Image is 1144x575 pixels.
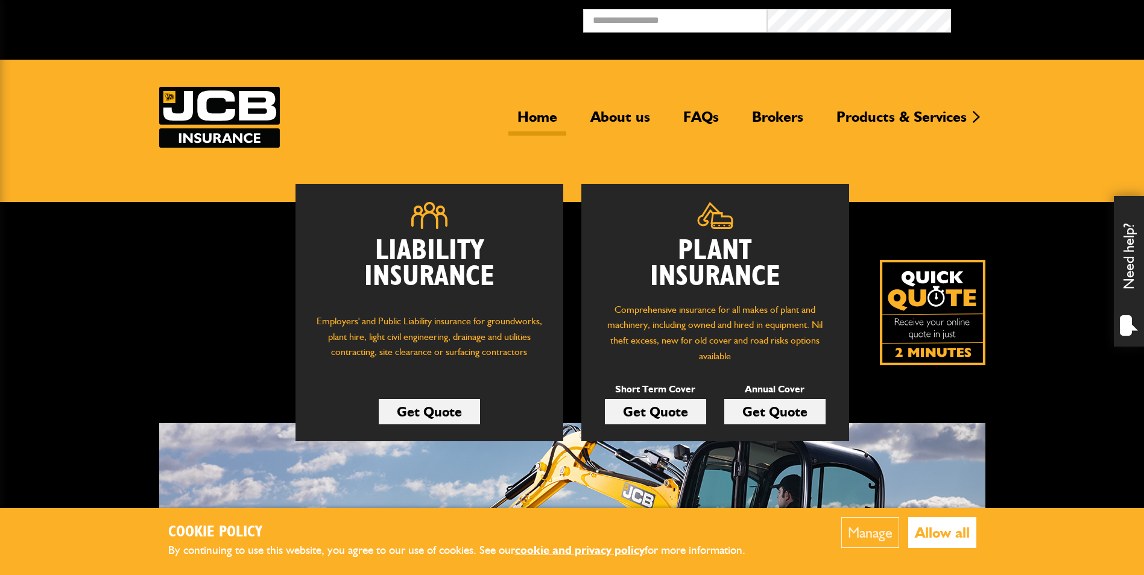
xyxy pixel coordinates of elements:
a: cookie and privacy policy [515,543,645,557]
img: Quick Quote [880,260,985,365]
p: Annual Cover [724,382,826,397]
a: About us [581,108,659,136]
button: Broker Login [951,9,1135,28]
a: FAQs [674,108,728,136]
a: Get Quote [379,399,480,424]
button: Allow all [908,517,976,548]
h2: Plant Insurance [599,238,831,290]
h2: Liability Insurance [314,238,545,302]
a: Products & Services [827,108,976,136]
a: Get your insurance quote isn just 2-minutes [880,260,985,365]
div: Need help? [1114,196,1144,347]
a: Get Quote [724,399,826,424]
p: Employers' and Public Liability insurance for groundworks, plant hire, light civil engineering, d... [314,313,545,371]
p: Comprehensive insurance for all makes of plant and machinery, including owned and hired in equipm... [599,302,831,363]
a: Home [508,108,566,136]
h2: Cookie Policy [168,523,765,542]
a: Get Quote [605,399,706,424]
a: Brokers [743,108,812,136]
p: By continuing to use this website, you agree to our use of cookies. See our for more information. [168,541,765,560]
a: JCB Insurance Services [159,87,280,148]
button: Manage [841,517,899,548]
img: JCB Insurance Services logo [159,87,280,148]
p: Short Term Cover [605,382,706,397]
